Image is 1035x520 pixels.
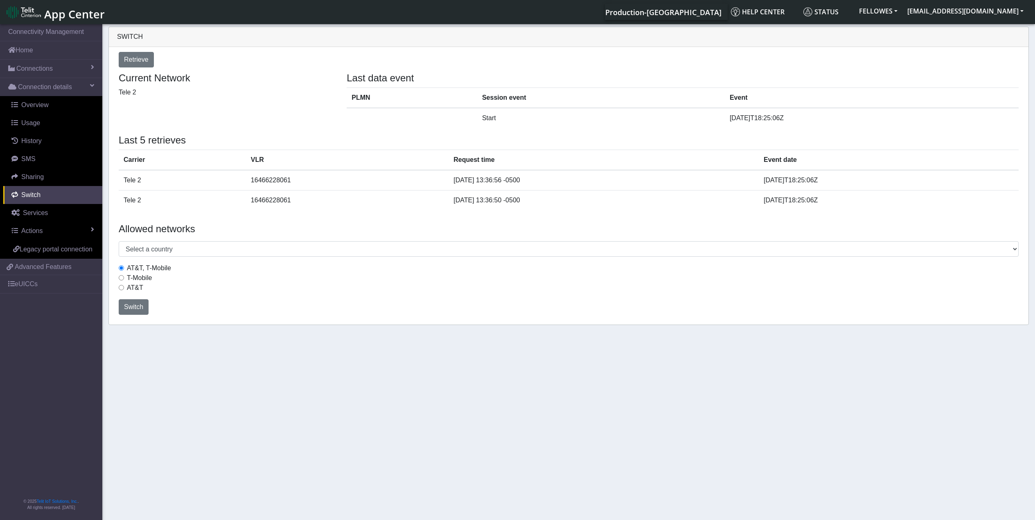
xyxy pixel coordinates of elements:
[21,137,42,144] span: History
[119,134,1019,146] h4: Last 5 retrieves
[854,4,902,18] button: FELLOWES
[803,7,812,16] img: status.svg
[119,190,246,210] td: Tele 2
[449,190,759,210] td: [DATE] 13:36:50 -0500
[246,190,449,210] td: 16466228061
[3,150,102,168] a: SMS
[119,52,154,67] button: Retrieve
[449,170,759,191] td: [DATE] 13:36:56 -0500
[3,96,102,114] a: Overview
[347,87,477,108] th: PLMN
[3,222,102,240] a: Actions
[731,7,740,16] img: knowledge.svg
[731,7,785,16] span: Help center
[7,3,104,21] a: App Center
[124,56,149,63] span: Retrieve
[15,262,72,272] span: Advanced Features
[803,7,839,16] span: Status
[119,299,149,315] button: Switch
[3,168,102,186] a: Sharing
[3,186,102,204] a: Switch
[16,64,53,74] span: Connections
[21,173,44,180] span: Sharing
[246,170,449,191] td: 16466228061
[3,204,102,222] a: Services
[347,72,1019,84] h4: Last data event
[23,209,48,216] span: Services
[3,132,102,150] a: History
[117,33,143,40] span: Switch
[759,150,1019,170] th: Event date
[127,273,152,283] label: T-Mobile
[800,4,854,20] a: Status
[119,150,246,170] th: Carrier
[44,7,105,22] span: App Center
[902,4,1028,18] button: [EMAIL_ADDRESS][DOMAIN_NAME]
[605,7,722,17] span: Production-[GEOGRAPHIC_DATA]
[20,246,92,253] span: Legacy portal connection
[477,108,725,128] td: Start
[18,82,72,92] span: Connection details
[7,6,41,19] img: logo-telit-cinterion-gw-new.png
[21,119,40,126] span: Usage
[21,191,41,198] span: Switch
[21,155,36,162] span: SMS
[37,499,78,504] a: Telit IoT Solutions, Inc.
[119,72,334,84] h4: Current Network
[759,170,1019,191] td: [DATE]T18:25:06Z
[246,150,449,170] th: VLR
[119,170,246,191] td: Tele 2
[728,4,800,20] a: Help center
[127,283,143,293] label: AT&T
[3,114,102,132] a: Usage
[127,263,171,273] label: AT&T, T-Mobile
[119,89,136,96] span: Tele 2
[21,227,43,234] span: Actions
[725,108,1019,128] td: [DATE]T18:25:06Z
[605,4,721,20] a: Your current platform instance
[759,190,1019,210] td: [DATE]T18:25:06Z
[119,223,1019,235] h4: Allowed networks
[124,303,143,310] span: Switch
[477,87,725,108] th: Session event
[725,87,1019,108] th: Event
[449,150,759,170] th: Request time
[21,101,49,108] span: Overview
